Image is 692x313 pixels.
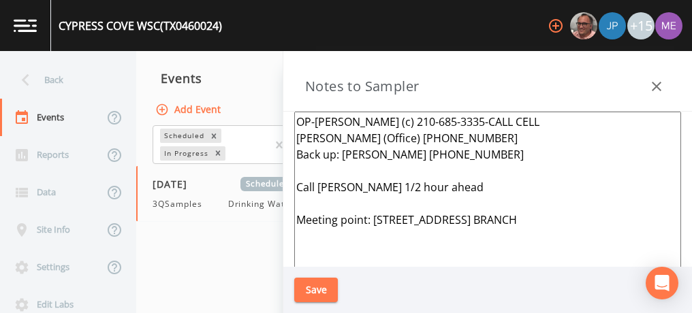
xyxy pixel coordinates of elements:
button: Save [294,278,338,303]
span: Drinking Water [228,198,294,210]
h3: Notes to Sampler [305,76,419,97]
img: 41241ef155101aa6d92a04480b0d0000 [599,12,626,39]
div: Joshua gere Paul [598,12,627,39]
div: Mike Franklin [569,12,598,39]
img: e2d790fa78825a4bb76dcb6ab311d44c [570,12,597,39]
div: Open Intercom Messenger [646,267,678,299]
div: Events [136,61,334,95]
div: In Progress [160,146,210,161]
div: Scheduled [160,129,206,143]
div: Remove Scheduled [206,129,221,143]
div: Remove In Progress [210,146,225,161]
span: [DATE] [153,177,197,191]
a: [DATE]Scheduled3QSamplesDrinking Water [136,166,334,222]
img: logo [14,19,37,32]
span: 3QSamples [153,198,210,210]
span: Scheduled [240,177,294,191]
div: CYPRESS COVE WSC (TX0460024) [59,18,222,34]
div: +15 [627,12,655,39]
img: d4d65db7c401dd99d63b7ad86343d265 [655,12,682,39]
button: Add Event [153,97,226,122]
